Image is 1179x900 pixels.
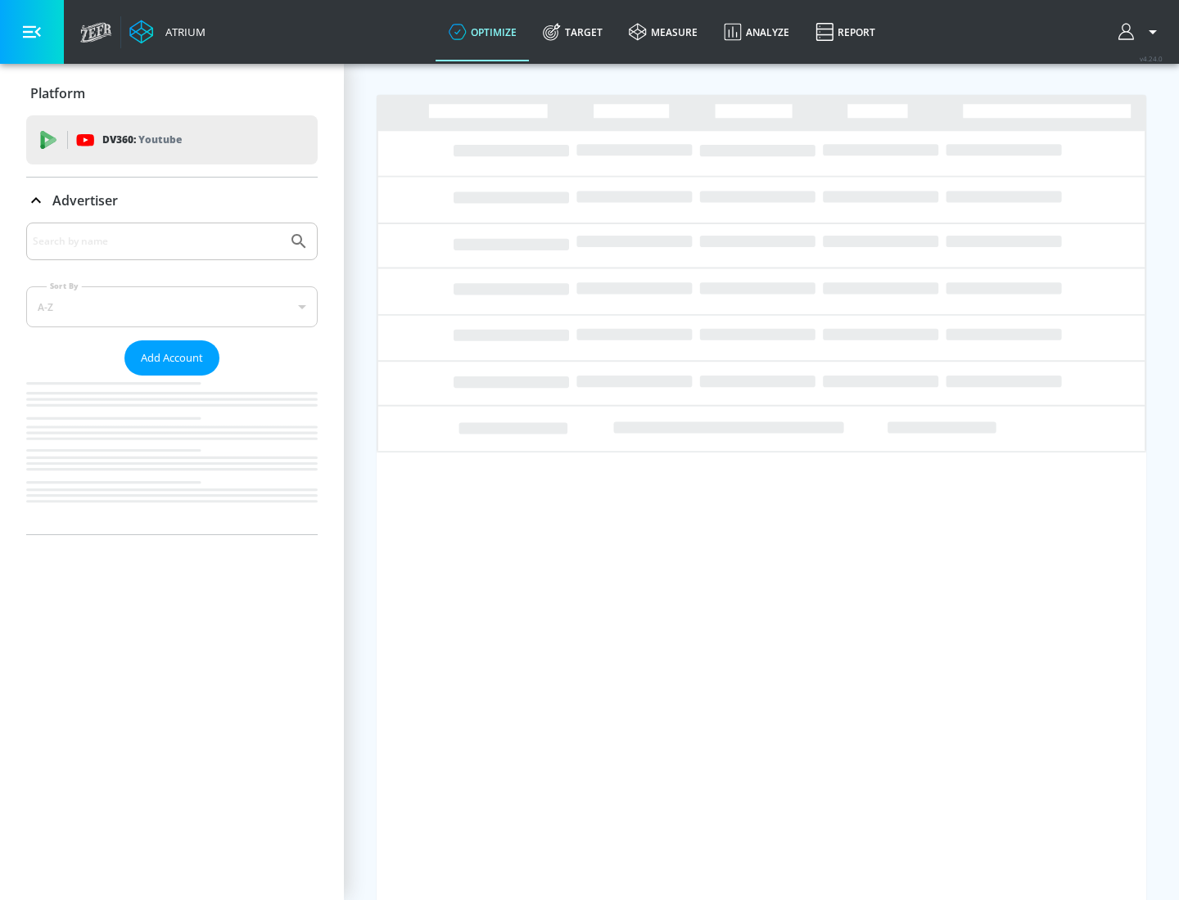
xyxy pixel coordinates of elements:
p: Youtube [138,131,182,148]
input: Search by name [33,231,281,252]
div: Atrium [159,25,206,39]
span: v 4.24.0 [1140,54,1163,63]
a: measure [616,2,711,61]
p: Platform [30,84,85,102]
div: Advertiser [26,178,318,223]
p: DV360: [102,131,182,149]
div: A-Z [26,286,318,327]
a: optimize [436,2,530,61]
a: Report [802,2,888,61]
a: Target [530,2,616,61]
nav: list of Advertiser [26,376,318,534]
div: DV360: Youtube [26,115,318,164]
a: Atrium [129,20,206,44]
span: Add Account [141,349,203,367]
button: Add Account [124,340,219,376]
div: Advertiser [26,223,318,534]
label: Sort By [47,281,82,291]
div: Platform [26,70,318,116]
p: Advertiser [52,191,118,209]
a: Analyze [711,2,802,61]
